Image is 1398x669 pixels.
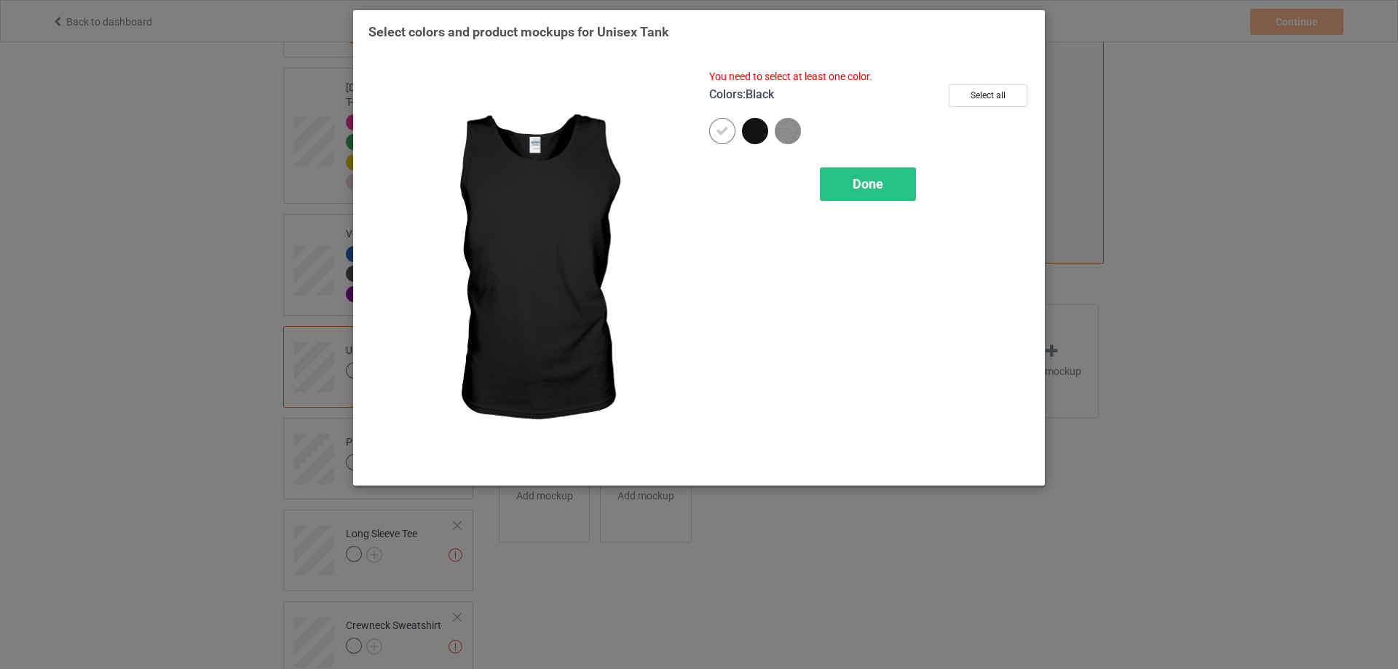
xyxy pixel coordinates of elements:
span: Colors [709,87,743,101]
h4: : [709,87,774,103]
span: Black [746,87,774,101]
span: Done [853,176,883,191]
img: heather_texture.png [775,118,801,144]
span: Select colors and product mockups for Unisex Tank [368,24,669,39]
img: regular.jpg [368,70,689,470]
span: You need to select at least one color. [709,71,872,82]
button: Select all [949,84,1027,107]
